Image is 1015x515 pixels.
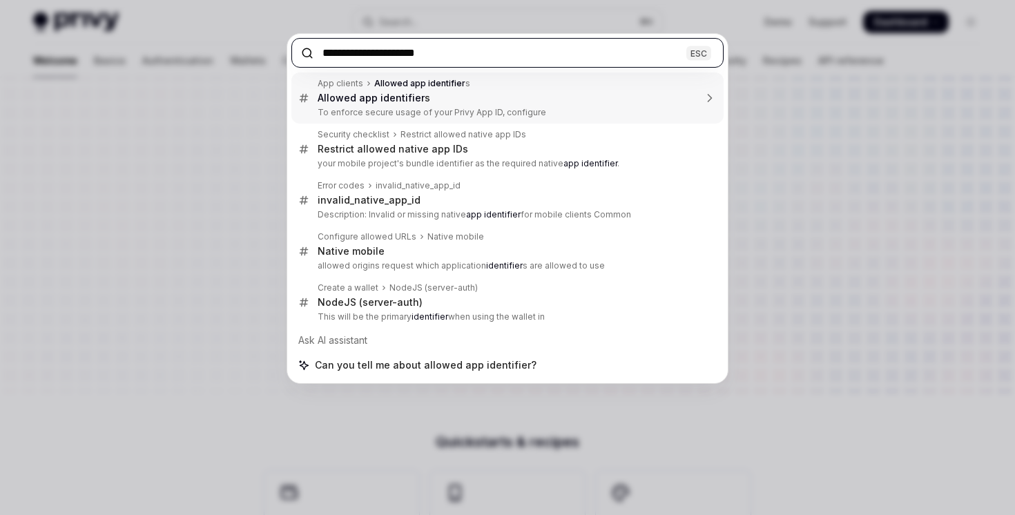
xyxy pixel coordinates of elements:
p: This will be the primary when using the wallet in [318,311,695,322]
div: Security checklist [318,129,389,140]
b: app identifier [563,158,617,168]
span: Can you tell me about allowed app identifier? [315,358,536,372]
div: invalid_native_app_id [318,194,420,206]
b: Allowed app identifier [318,92,425,104]
p: Description: Invalid or missing native for mobile clients Common [318,209,695,220]
div: App clients [318,78,363,89]
div: invalid_native_app_id [376,180,461,191]
div: Create a wallet [318,282,378,293]
div: Error codes [318,180,365,191]
div: ESC [686,46,711,60]
p: your mobile project's bundle identifier as the required native . [318,158,695,169]
b: identifier [412,311,448,322]
div: Configure allowed URLs [318,231,416,242]
b: identifier [486,260,523,271]
p: To enforce secure usage of your Privy App ID, configure [318,107,695,118]
div: NodeJS (server-auth) [389,282,478,293]
div: Native mobile [427,231,484,242]
div: NodeJS (server-auth) [318,296,423,309]
b: Allowed app identifier [374,78,465,88]
div: Restrict allowed native app IDs [400,129,526,140]
div: Ask AI assistant [291,328,724,353]
div: s [374,78,470,89]
p: allowed origins request which application s are allowed to use [318,260,695,271]
b: app identifier [466,209,521,220]
div: s [318,92,430,104]
div: Native mobile [318,245,385,257]
div: Restrict allowed native app IDs [318,143,468,155]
